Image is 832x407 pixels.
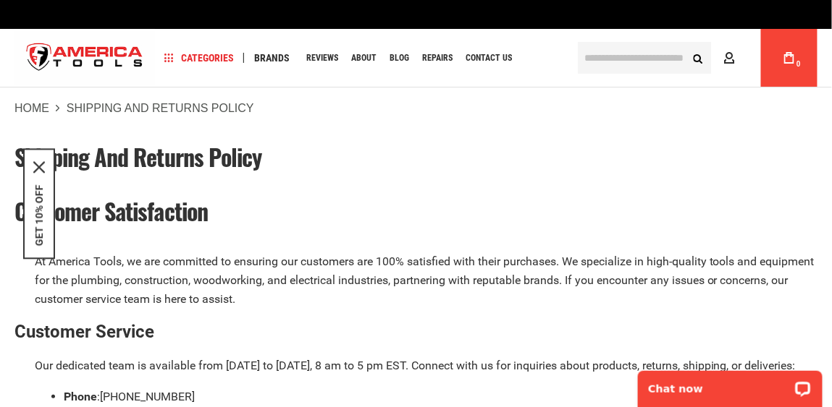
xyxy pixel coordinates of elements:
button: GET 10% OFF [33,184,45,246]
a: Reviews [300,48,345,68]
b: Phone [64,390,97,403]
button: Search [684,44,712,72]
span: Shipping and Returns Policy [14,140,261,173]
button: Close [33,161,45,173]
span: 0 [797,60,801,68]
a: About [345,48,383,68]
a: Categories [158,48,240,68]
span: Blog [390,53,409,62]
a: Repairs [416,48,459,68]
a: Home [14,102,49,115]
li: : [64,389,818,406]
iframe: LiveChat chat widget [629,361,832,407]
img: America Tools [14,31,155,85]
span: Categories [164,53,234,63]
span: Brands [254,53,290,63]
span: About [351,53,377,62]
p: At America Tools, we are committed to ensuring our customers are 100% satisfied with their purcha... [35,252,818,308]
span: Reviews [306,53,338,62]
p: Our dedicated team is available from [DATE] to [DATE], 8 am to 5 pm EST. Connect with us for inqu... [35,356,818,375]
h2: Customer Service [14,322,818,341]
a: [PHONE_NUMBER] [100,390,195,403]
a: store logo [14,31,155,85]
h1: Customer Satisfaction [14,198,818,223]
a: Contact Us [459,48,518,68]
strong: Shipping and Returns Policy [67,102,254,114]
span: Repairs [422,53,453,62]
a: Brands [248,48,296,68]
svg: close icon [33,161,45,173]
a: Blog [383,48,416,68]
span: Contact Us [466,53,512,62]
a: 0 [776,29,803,87]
